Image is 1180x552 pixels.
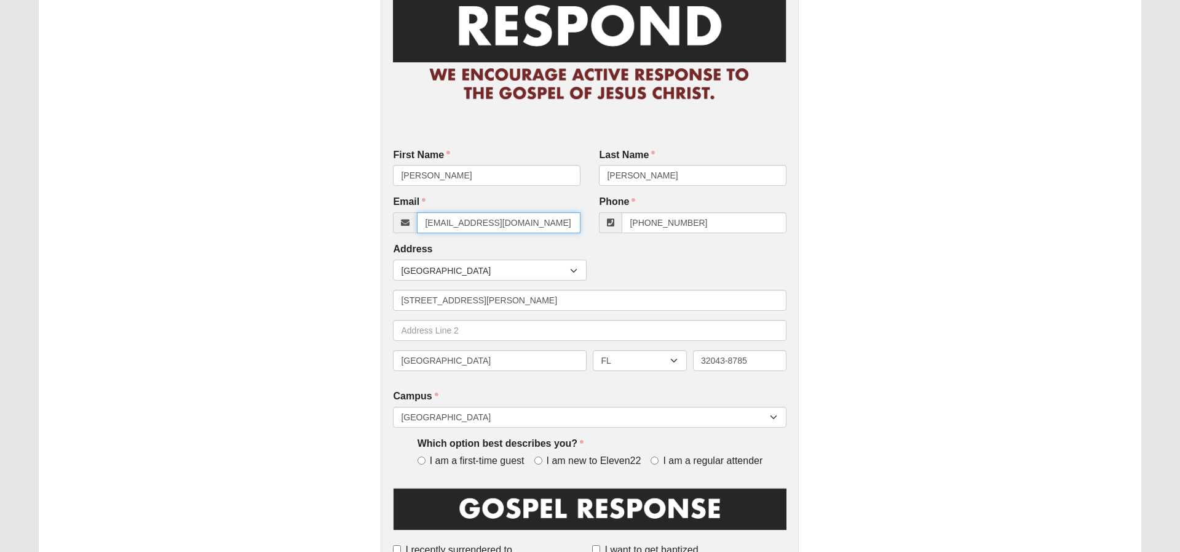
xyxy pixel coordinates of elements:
[393,390,438,404] label: Campus
[418,457,426,465] input: I am a first-time guest
[547,454,641,468] span: I am new to Eleven22
[534,457,542,465] input: I am new to Eleven22
[663,454,762,468] span: I am a regular attender
[651,457,659,465] input: I am a regular attender
[418,437,584,451] label: Which option best describes you?
[599,148,655,162] label: Last Name
[393,148,450,162] label: First Name
[393,195,426,209] label: Email
[393,320,786,341] input: Address Line 2
[599,195,635,209] label: Phone
[393,350,587,371] input: City
[430,454,525,468] span: I am a first-time guest
[693,350,787,371] input: Zip
[401,260,570,281] span: [GEOGRAPHIC_DATA]
[393,290,786,311] input: Address Line 1
[393,486,786,541] img: GospelResponseBLK.png
[393,242,432,257] label: Address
